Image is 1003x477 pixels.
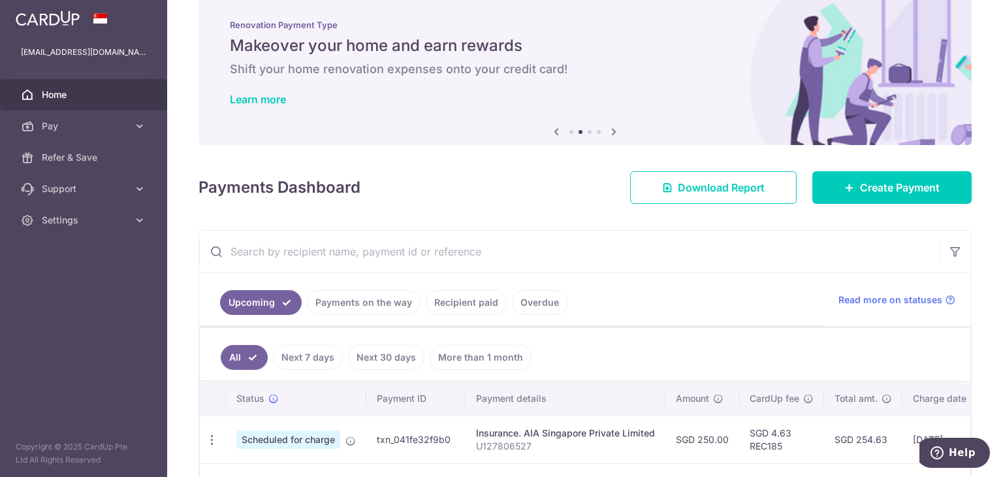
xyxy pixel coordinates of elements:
[512,290,567,315] a: Overdue
[230,35,940,56] h5: Makeover your home and earn rewards
[430,345,532,370] a: More than 1 month
[42,151,128,164] span: Refer & Save
[199,176,360,199] h4: Payments Dashboard
[348,345,424,370] a: Next 30 days
[919,438,990,470] iframe: Opens a widget where you can find more information
[476,427,655,440] div: Insurance. AIA Singapore Private Limited
[913,392,966,405] span: Charge date
[307,290,421,315] a: Payments on the way
[366,416,466,463] td: txn_041fe32f9b0
[366,382,466,416] th: Payment ID
[220,290,302,315] a: Upcoming
[236,392,264,405] span: Status
[739,416,824,463] td: SGD 4.63 REC185
[236,431,340,449] span: Scheduled for charge
[426,290,507,315] a: Recipient paid
[42,88,128,101] span: Home
[860,180,940,195] span: Create Payment
[902,416,991,463] td: [DATE]
[230,93,286,106] a: Learn more
[665,416,739,463] td: SGD 250.00
[230,61,940,77] h6: Shift your home renovation expenses onto your credit card!
[466,382,665,416] th: Payment details
[835,392,878,405] span: Total amt.
[676,392,709,405] span: Amount
[273,345,343,370] a: Next 7 days
[476,440,655,453] p: U127806527
[221,345,268,370] a: All
[42,214,128,227] span: Settings
[838,293,955,306] a: Read more on statuses
[42,182,128,195] span: Support
[824,416,902,463] td: SGD 254.63
[750,392,799,405] span: CardUp fee
[230,20,940,30] p: Renovation Payment Type
[630,171,797,204] a: Download Report
[812,171,972,204] a: Create Payment
[838,293,942,306] span: Read more on statuses
[16,10,80,26] img: CardUp
[21,46,146,59] p: [EMAIL_ADDRESS][DOMAIN_NAME]
[199,231,940,272] input: Search by recipient name, payment id or reference
[678,180,765,195] span: Download Report
[42,120,128,133] span: Pay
